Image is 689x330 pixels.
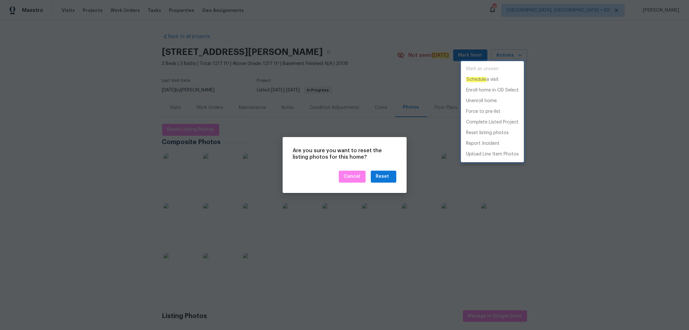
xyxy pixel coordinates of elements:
[466,140,499,147] p: Report Incident
[466,108,500,115] p: Force to pre-list
[466,119,518,126] p: Complete Listed Project
[466,98,497,104] p: Unenroll home
[466,151,519,158] p: Upload Line Item Photos
[466,76,499,83] p: a visit
[466,77,486,82] em: Schedule
[466,87,519,94] p: Enroll home in OD Select
[466,130,509,136] p: Reset listing photos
